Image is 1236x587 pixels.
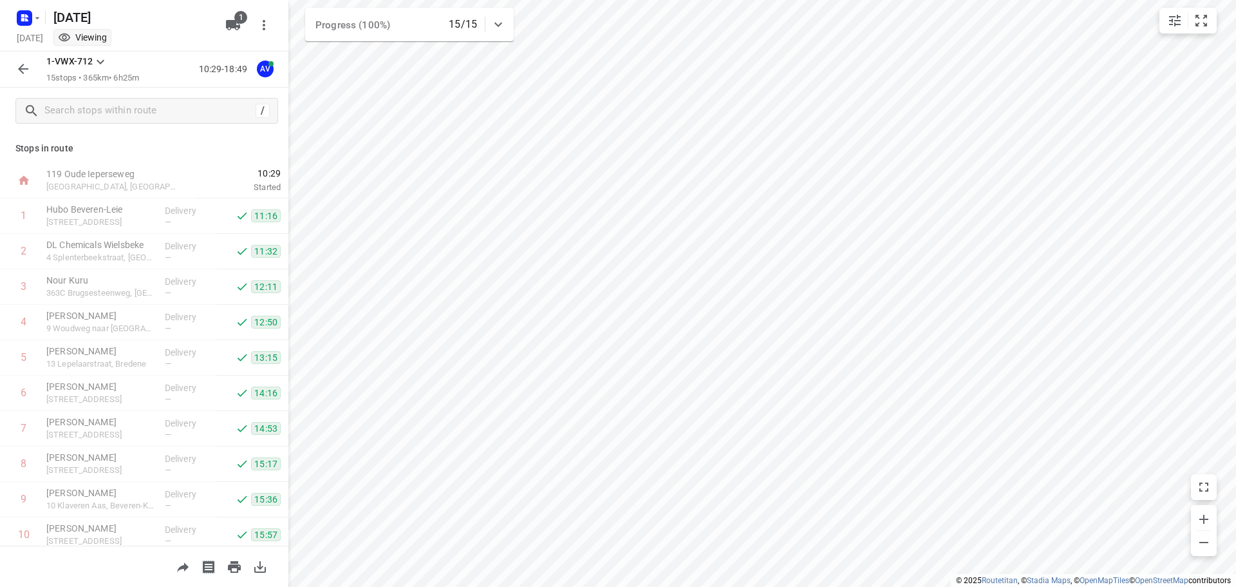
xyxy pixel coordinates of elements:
[21,316,26,328] div: 4
[165,488,212,501] p: Delivery
[251,493,281,506] span: 15:36
[46,522,154,535] p: [PERSON_NAME]
[251,209,281,222] span: 11:16
[247,560,273,572] span: Download route
[165,253,171,262] span: —
[236,351,248,364] svg: Done
[1027,576,1071,585] a: Stadia Maps
[46,393,154,406] p: [STREET_ADDRESS]
[982,576,1018,585] a: Routetitan
[46,309,154,322] p: [PERSON_NAME]
[1188,8,1214,34] button: Fit zoom
[251,351,281,364] span: 13:15
[251,422,281,435] span: 14:53
[165,217,171,227] span: —
[251,457,281,470] span: 15:17
[165,536,171,546] span: —
[449,17,477,32] p: 15/15
[165,311,212,323] p: Delivery
[46,216,154,229] p: 270 Kortrijkseweg, Waregem
[21,387,26,399] div: 6
[165,359,171,369] span: —
[15,142,273,155] p: Stops in route
[234,11,247,24] span: 1
[46,55,93,68] p: 1-VWX-712
[46,499,154,512] p: 10 Klaveren Aas, Beveren-Kruibeke-Zwijndrecht
[1135,576,1188,585] a: OpenStreetMap
[236,387,248,399] svg: Done
[196,167,281,180] span: 10:29
[165,346,212,359] p: Delivery
[46,345,154,358] p: [PERSON_NAME]
[236,528,248,541] svg: Done
[199,63,252,76] p: 10:29-18:49
[251,528,281,541] span: 15:57
[58,31,107,44] div: Viewing
[196,181,281,194] p: Started
[165,275,212,288] p: Delivery
[220,12,246,38] button: 1
[46,168,180,180] p: 119 Oude Ieperseweg
[165,204,212,217] p: Delivery
[251,387,281,399] span: 14:16
[46,251,154,264] p: 4 Splenterbeekstraat, Wielsbeke
[165,240,212,253] p: Delivery
[21,493,26,505] div: 9
[46,287,154,300] p: 363C Brugsesteenweg, Roeselare
[165,323,171,333] span: —
[165,465,171,475] span: —
[251,245,281,258] span: 11:32
[165,394,171,404] span: —
[46,358,154,370] p: 13 Lepelaarstraat, Bredene
[165,452,212,465] p: Delivery
[46,180,180,193] p: [GEOGRAPHIC_DATA], [GEOGRAPHIC_DATA]
[315,19,390,31] span: Progress (100%)
[1162,8,1188,34] button: Map settings
[46,535,154,548] p: [STREET_ADDRESS]
[46,238,154,251] p: DL Chemicals Wielsbeke
[44,101,256,121] input: Search stops within route
[1159,8,1217,34] div: small contained button group
[21,245,26,257] div: 2
[46,486,154,499] p: [PERSON_NAME]
[221,560,247,572] span: Print route
[46,274,154,287] p: Nour Kuru
[252,63,278,75] span: Assigned to Axel Verzele
[251,316,281,329] span: 12:50
[21,351,26,363] div: 5
[305,8,514,41] div: Progress (100%)15/15
[21,457,26,470] div: 8
[21,209,26,222] div: 1
[46,416,154,428] p: [PERSON_NAME]
[170,560,196,572] span: Share route
[236,245,248,258] svg: Done
[165,501,171,510] span: —
[46,428,154,441] p: [STREET_ADDRESS]
[18,528,30,541] div: 10
[165,417,212,430] p: Delivery
[196,560,221,572] span: Print shipping labels
[46,380,154,393] p: [PERSON_NAME]
[236,280,248,293] svg: Done
[165,381,212,394] p: Delivery
[46,72,139,84] p: 15 stops • 365km • 6h25m
[236,493,248,506] svg: Done
[1080,576,1129,585] a: OpenMapTiles
[256,104,270,118] div: /
[46,464,154,477] p: 152 Sparrenhofstraat, Sint-Niklaas
[251,280,281,293] span: 12:11
[46,203,154,216] p: Hubo Beveren-Leie
[21,422,26,434] div: 7
[165,288,171,298] span: —
[236,422,248,435] svg: Done
[956,576,1231,585] li: © 2025 , © , © © contributors
[46,322,154,335] p: 9 Woudweg naar Zedelgem, Jabbeke
[46,451,154,464] p: [PERSON_NAME]
[165,430,171,439] span: —
[236,316,248,329] svg: Done
[236,457,248,470] svg: Done
[165,523,212,536] p: Delivery
[236,209,248,222] svg: Done
[21,280,26,293] div: 3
